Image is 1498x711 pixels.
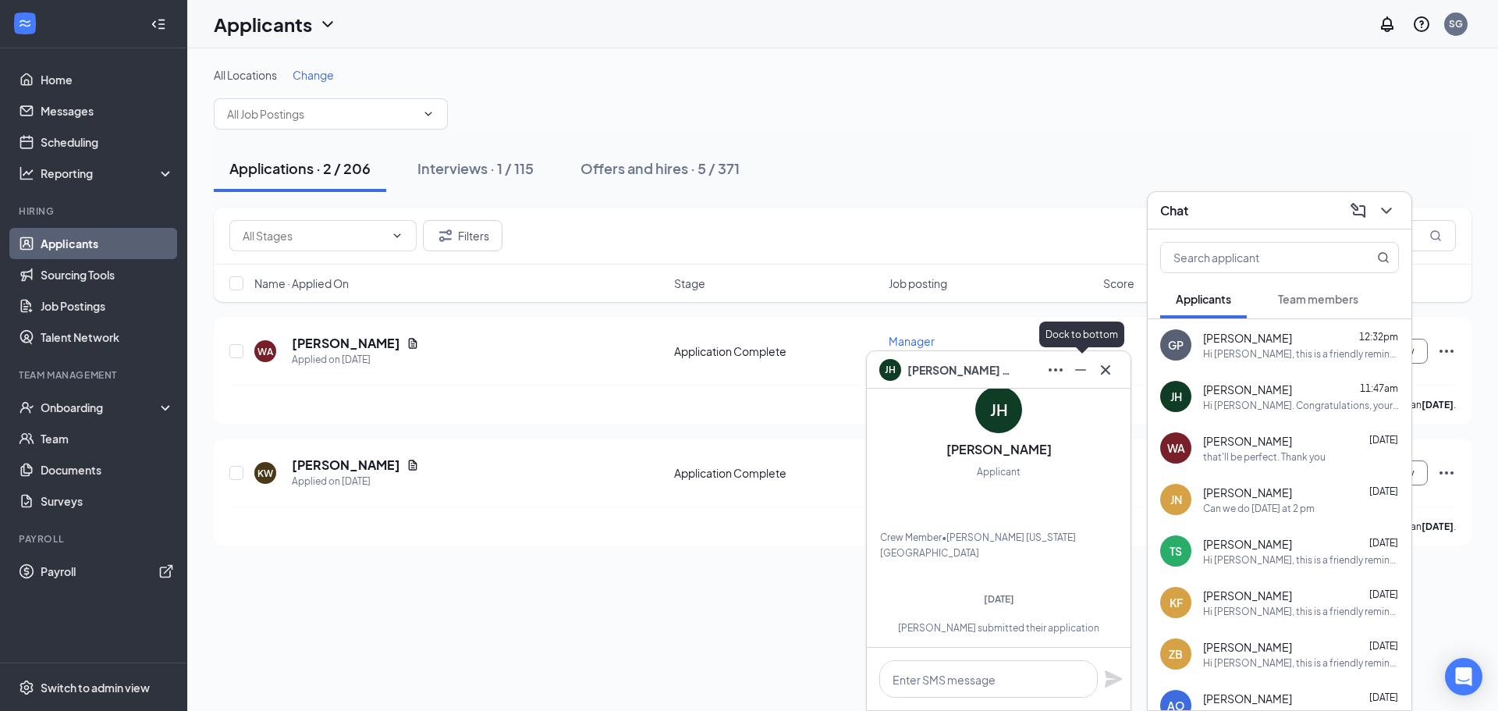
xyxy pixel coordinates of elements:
[674,276,705,291] span: Stage
[293,68,334,82] span: Change
[1349,201,1368,220] svg: ComposeMessage
[19,532,171,546] div: Payroll
[1437,342,1456,361] svg: Ellipses
[889,276,947,291] span: Job posting
[1203,399,1399,412] div: Hi [PERSON_NAME]. Congratulations, your meeting with [PERSON_NAME] for Crew Member at [GEOGRAPHIC...
[1203,691,1292,706] span: [PERSON_NAME]
[41,485,174,517] a: Surveys
[417,158,534,178] div: Interviews · 1 / 115
[1422,521,1454,532] b: [DATE]
[907,361,1017,379] span: [PERSON_NAME] Hubart
[1170,543,1182,559] div: TS
[1369,588,1398,600] span: [DATE]
[1104,670,1123,688] svg: Plane
[1093,357,1118,382] button: Cross
[1369,485,1398,497] span: [DATE]
[292,352,419,368] div: Applied on [DATE]
[41,400,161,415] div: Onboarding
[214,68,277,82] span: All Locations
[1103,276,1134,291] span: Score
[41,423,174,454] a: Team
[254,276,349,291] span: Name · Applied On
[946,441,1052,458] h3: [PERSON_NAME]
[1071,361,1090,379] svg: Minimize
[1161,243,1346,272] input: Search applicant
[1429,229,1442,242] svg: MagnifyingGlass
[406,337,419,350] svg: Document
[990,399,1008,421] div: JH
[1170,492,1182,507] div: JN
[1203,330,1292,346] span: [PERSON_NAME]
[41,95,174,126] a: Messages
[674,465,879,481] div: Application Complete
[880,621,1117,635] div: [PERSON_NAME] submitted their application
[19,680,34,695] svg: Settings
[41,680,150,695] div: Switch to admin view
[1369,434,1398,446] span: [DATE]
[41,228,174,259] a: Applicants
[1369,537,1398,549] span: [DATE]
[1412,15,1431,34] svg: QuestionInfo
[1167,440,1185,456] div: WA
[1203,536,1292,552] span: [PERSON_NAME]
[19,400,34,415] svg: UserCheck
[1374,198,1399,223] button: ChevronDown
[1377,201,1396,220] svg: ChevronDown
[1203,639,1292,655] span: [PERSON_NAME]
[1203,382,1292,397] span: [PERSON_NAME]
[1068,357,1093,382] button: Minimize
[17,16,33,31] svg: WorkstreamLogo
[1203,485,1292,500] span: [PERSON_NAME]
[1043,357,1068,382] button: Ellipses
[41,126,174,158] a: Scheduling
[1039,322,1124,347] div: Dock to bottom
[1203,450,1326,464] div: that'll be perfect. Thank you
[1046,361,1065,379] svg: Ellipses
[41,556,174,587] a: PayrollExternalLink
[1278,292,1358,306] span: Team members
[1449,17,1463,30] div: SG
[229,158,371,178] div: Applications · 2 / 206
[1170,595,1183,610] div: KF
[1176,292,1231,306] span: Applicants
[41,290,174,322] a: Job Postings
[1369,691,1398,703] span: [DATE]
[41,259,174,290] a: Sourcing Tools
[1346,198,1371,223] button: ComposeMessage
[1359,331,1398,343] span: 12:32pm
[19,204,171,218] div: Hiring
[227,105,416,123] input: All Job Postings
[257,345,273,358] div: WA
[318,15,337,34] svg: ChevronDown
[984,593,1014,605] span: [DATE]
[1203,553,1399,567] div: Hi [PERSON_NAME], this is a friendly reminder. To move forward with your application for Dishwash...
[1422,399,1454,411] b: [DATE]
[1203,433,1292,449] span: [PERSON_NAME]
[19,165,34,181] svg: Analysis
[1203,605,1399,618] div: Hi [PERSON_NAME], this is a friendly reminder. Your meeting with [PERSON_NAME] for Crew Member at...
[889,334,935,348] span: Manager
[391,229,403,242] svg: ChevronDown
[41,322,174,353] a: Talent Network
[1445,658,1482,695] div: Open Intercom Messenger
[1169,646,1183,662] div: ZB
[1378,15,1397,34] svg: Notifications
[1096,361,1115,379] svg: Cross
[880,530,1117,561] div: Crew Member • [PERSON_NAME] [US_STATE][GEOGRAPHIC_DATA]
[1160,202,1188,219] h3: Chat
[1203,656,1399,670] div: Hi [PERSON_NAME], this is a friendly reminder. Your meeting with [PERSON_NAME] for Crew Member at...
[580,158,740,178] div: Offers and hires · 5 / 371
[1377,251,1390,264] svg: MagnifyingGlass
[1203,588,1292,603] span: [PERSON_NAME]
[423,220,502,251] button: Filter Filters
[1170,389,1182,404] div: JH
[406,459,419,471] svg: Document
[257,467,273,480] div: KW
[292,457,400,474] h5: [PERSON_NAME]
[243,227,385,244] input: All Stages
[19,368,171,382] div: Team Management
[436,226,455,245] svg: Filter
[1203,502,1315,515] div: Can we do [DATE] at 2 pm
[1360,382,1398,394] span: 11:47am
